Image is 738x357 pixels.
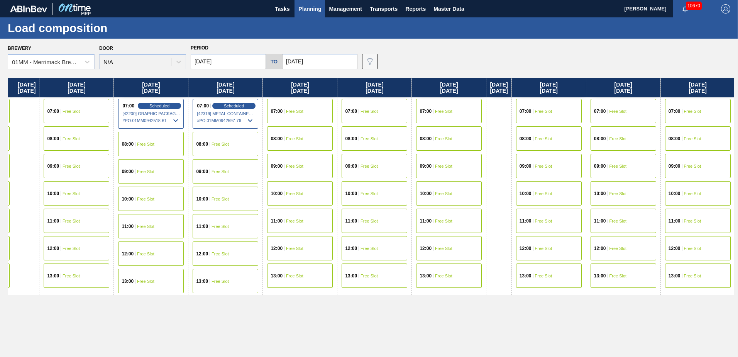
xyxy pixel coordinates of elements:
span: Free Slot [435,136,452,141]
span: Free Slot [609,109,627,114]
span: Free Slot [137,252,154,256]
span: 12:00 [420,246,432,251]
span: Scheduled [224,104,244,108]
span: 07:00 [271,109,283,114]
span: Free Slot [535,136,552,141]
span: Free Slot [609,164,627,168]
img: TNhmsLtSVTkK8tSr43FrP2fwEKptu5GPRR3wAAAABJRU5ErkJggg== [10,5,47,12]
span: Free Slot [361,164,378,168]
span: Free Slot [684,164,701,168]
span: 10:00 [345,191,357,196]
label: Door [99,46,113,51]
span: Free Slot [63,164,80,168]
span: 10:00 [594,191,606,196]
span: 11:00 [420,219,432,223]
span: Free Slot [286,191,303,196]
span: 11:00 [345,219,357,223]
span: Free Slot [535,109,552,114]
span: Free Slot [535,274,552,278]
span: 10:00 [420,191,432,196]
div: [DATE] [DATE] [486,78,511,97]
span: 13:00 [196,279,208,284]
span: Free Slot [435,219,452,223]
span: Period [191,45,208,51]
span: 13:00 [345,274,357,278]
span: [42200] GRAPHIC PACKAGING INTERNATIONA - 0008221069 [122,111,180,116]
span: 11:00 [520,219,531,223]
span: Free Slot [63,274,80,278]
span: 11:00 [196,224,208,229]
span: Management [329,4,362,14]
span: Free Slot [361,109,378,114]
span: 09:00 [47,164,59,168]
span: Free Slot [286,274,303,278]
span: Free Slot [63,136,80,141]
span: Free Slot [212,142,229,146]
span: Free Slot [63,191,80,196]
span: Free Slot [435,246,452,251]
span: Free Slot [361,191,378,196]
span: Transports [370,4,398,14]
div: [DATE] [DATE] [14,78,39,97]
span: Free Slot [535,164,552,168]
span: 08:00 [345,136,357,141]
span: Free Slot [535,219,552,223]
span: 07:00 [520,109,531,114]
div: [DATE] [DATE] [39,78,113,97]
span: 09:00 [196,169,208,174]
span: Free Slot [286,109,303,114]
span: Scheduled [149,104,169,108]
span: 12:00 [47,246,59,251]
span: 11:00 [122,224,134,229]
span: 13:00 [47,274,59,278]
span: Free Slot [137,142,154,146]
span: Free Slot [684,136,701,141]
span: 09:00 [669,164,680,168]
span: 13:00 [520,274,531,278]
span: Free Slot [137,197,154,201]
span: 08:00 [122,142,134,146]
span: 10670 [686,2,702,10]
span: 08:00 [669,136,680,141]
span: Free Slot [435,191,452,196]
span: Free Slot [684,219,701,223]
span: Free Slot [361,246,378,251]
span: Free Slot [609,274,627,278]
span: Free Slot [684,274,701,278]
span: 08:00 [271,136,283,141]
button: Notifications [673,3,697,14]
span: Planning [298,4,321,14]
span: 12:00 [669,246,680,251]
span: # PO : 01MM0942518-61 [122,116,180,125]
span: 10:00 [122,197,134,201]
span: Free Slot [684,246,701,251]
span: Free Slot [212,197,229,201]
span: 10:00 [271,191,283,196]
span: Free Slot [684,191,701,196]
div: 01MM - Merrimack Brewery [12,59,81,65]
span: Free Slot [212,279,229,284]
span: Tasks [274,4,291,14]
span: 10:00 [196,197,208,201]
span: 09:00 [420,164,432,168]
span: Free Slot [212,169,229,174]
span: Free Slot [609,246,627,251]
span: 13:00 [420,274,432,278]
span: 13:00 [669,274,680,278]
span: 13:00 [271,274,283,278]
span: Free Slot [63,219,80,223]
span: Free Slot [535,191,552,196]
div: [DATE] [DATE] [412,78,486,97]
span: Master Data [433,4,464,14]
span: 07:00 [345,109,357,114]
span: 11:00 [669,219,680,223]
span: Free Slot [212,224,229,229]
span: 07:00 [669,109,680,114]
span: Free Slot [361,274,378,278]
div: [DATE] [DATE] [114,78,188,97]
div: [DATE] [DATE] [661,78,735,97]
span: Free Slot [435,109,452,114]
span: 10:00 [669,191,680,196]
span: 08:00 [47,136,59,141]
span: 09:00 [520,164,531,168]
